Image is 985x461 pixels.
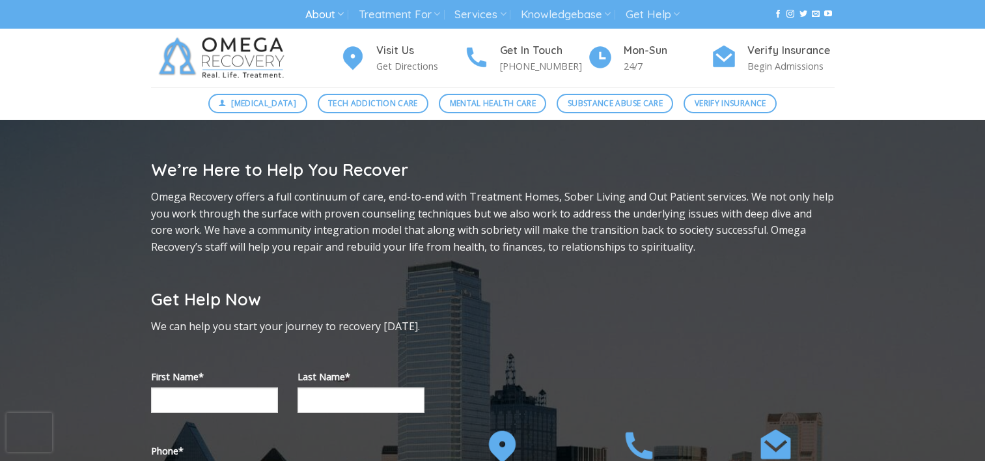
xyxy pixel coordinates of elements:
a: Tech Addiction Care [318,94,429,113]
p: We can help you start your journey to recovery [DATE]. [151,318,424,335]
a: Verify Insurance Begin Admissions [711,42,835,74]
a: Get Help [626,3,680,27]
a: Substance Abuse Care [557,94,673,113]
a: Verify Insurance [684,94,777,113]
p: [PHONE_NUMBER] [500,59,587,74]
p: Begin Admissions [747,59,835,74]
a: Treatment For [359,3,440,27]
h4: Get In Touch [500,42,587,59]
h4: Mon-Sun [624,42,711,59]
a: [MEDICAL_DATA] [208,94,307,113]
a: Follow on YouTube [824,10,832,19]
h2: Get Help Now [151,288,424,310]
p: 24/7 [624,59,711,74]
h4: Visit Us [376,42,464,59]
a: Follow on Twitter [799,10,807,19]
h4: Verify Insurance [747,42,835,59]
label: Last Name* [298,369,424,384]
a: Visit Us Get Directions [340,42,464,74]
p: Get Directions [376,59,464,74]
span: [MEDICAL_DATA] [231,97,296,109]
span: Tech Addiction Care [328,97,418,109]
a: Mental Health Care [439,94,546,113]
a: Follow on Instagram [786,10,794,19]
span: Substance Abuse Care [568,97,663,109]
a: Knowledgebase [521,3,611,27]
label: Phone* [151,443,424,458]
a: Follow on Facebook [774,10,782,19]
h2: We’re Here to Help You Recover [151,159,835,180]
a: Get In Touch [PHONE_NUMBER] [464,42,587,74]
p: Omega Recovery offers a full continuum of care, end-to-end with Treatment Homes, Sober Living and... [151,189,835,255]
a: Services [454,3,506,27]
a: About [305,3,344,27]
label: First Name* [151,369,278,384]
span: Mental Health Care [450,97,536,109]
a: Send us an email [812,10,820,19]
img: Omega Recovery [151,29,298,87]
span: Verify Insurance [695,97,766,109]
